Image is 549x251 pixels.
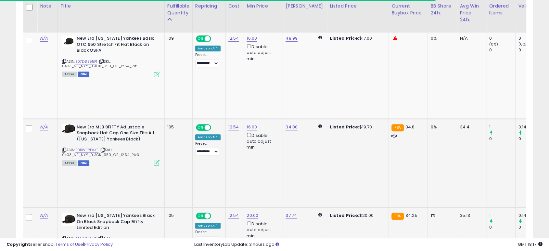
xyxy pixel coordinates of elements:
div: 109 [167,35,187,41]
a: 12.54 [228,35,239,42]
div: Listed Price [330,3,386,9]
div: 35.13 [460,213,481,218]
a: 20.00 [247,212,258,219]
div: Preset: [195,230,221,244]
span: All listings currently available for purchase on Amazon [62,72,77,77]
div: Cost [228,3,241,9]
div: 34.4 [460,124,481,130]
div: 0.14 [518,213,544,218]
div: 0 [518,47,544,53]
div: 105 [167,213,187,218]
span: OFF [210,125,221,130]
a: B07D8355P1 [75,59,97,64]
img: 31s5bu7aoCL._SL40_.jpg [62,35,75,47]
span: | SKU: 0403_NE_NYY_BLACK_950_OS_12.54_Riz [62,59,137,69]
b: Listed Price: [330,212,359,218]
span: ON [197,36,205,42]
div: N/A [460,35,481,41]
div: 1% [430,213,452,218]
i: Calculated using Dynamic Max Price. [318,124,322,128]
a: 12.54 [228,124,239,130]
div: Amazon AI * [195,223,221,229]
div: 0% [430,35,452,41]
div: 1 [489,213,515,218]
div: 0.14 [518,124,544,130]
span: OFF [210,213,221,219]
div: Last InventoryLab Update: 3 hours ago. [194,242,543,248]
a: 37.74 [286,212,297,219]
div: 0 [518,136,544,142]
div: ASIN: [62,35,160,76]
div: 0 [489,224,515,230]
div: seller snap | | [6,242,113,248]
div: 0 [489,35,515,41]
small: FBA [391,213,403,220]
div: 9% [430,124,452,130]
b: New Era [US_STATE] Yankees Basic OTC 950 Stretch Fit Hat Black on Black OSFA [77,35,156,55]
span: OFF [210,36,221,42]
div: Amazon AI * [195,46,221,51]
div: [PERSON_NAME] [286,3,324,9]
small: FBA [391,124,403,131]
span: ON [197,213,205,219]
a: 16.00 [247,124,257,130]
small: (0%) [489,42,498,47]
b: Listed Price: [330,35,359,41]
a: 48.99 [286,35,298,42]
div: Note [40,3,55,9]
b: Listed Price: [330,124,359,130]
strong: Copyright [6,241,30,247]
span: FBM [78,72,90,77]
div: $19.70 [330,124,384,130]
span: All listings currently available for purchase on Amazon [62,160,77,166]
a: 16.00 [247,35,257,42]
div: Repricing [195,3,223,9]
b: New Era MLB 9FIFTY Adjustable Snapback Hat Cap One Size Fits All ([US_STATE] Yankees Black) [77,124,156,144]
img: 41Vdpk-OoVL._SL40_.jpg [62,213,75,226]
div: Preset: [195,141,221,156]
div: $17.00 [330,35,384,41]
a: N/A [40,35,48,42]
span: | SKU: 0403_NE_NYY_BLACK_950_OS_12.54_Riz3 [62,147,139,157]
a: B0BWFRD4KF [75,147,99,153]
div: Disable auto adjust min [247,220,278,239]
div: Avg Win Price 24h. [460,3,483,23]
div: Fulfillable Quantity [167,3,190,16]
span: FBM [78,160,90,166]
div: BB Share 24h. [430,3,454,16]
div: 105 [167,124,187,130]
div: Ordered Items [489,3,513,16]
span: 34.8 [405,124,415,130]
div: 0 [489,47,515,53]
span: ON [197,125,205,130]
small: (0%) [518,42,527,47]
div: Disable auto adjust min [247,43,278,62]
a: N/A [40,212,48,219]
span: 2025-08-17 18:17 GMT [518,241,543,247]
div: Min Price [247,3,280,9]
div: ASIN: [62,124,160,165]
div: Disable auto adjust min [247,132,278,151]
div: Current Buybox Price [391,3,425,16]
div: Title [60,3,162,9]
div: 0 [489,136,515,142]
a: 12.54 [228,212,239,219]
img: 41I4h7LmsKL._SL40_.jpg [62,124,75,133]
div: 0 [518,224,544,230]
a: Privacy Policy [84,241,113,247]
div: Amazon AI * [195,134,221,140]
div: 1 [489,124,515,130]
div: Velocity [518,3,542,9]
div: $20.00 [330,213,384,218]
b: New Era [US_STATE] Yankees Black On Black Snapback Cap 9fifty Limited Edition [77,213,156,232]
a: Terms of Use [56,241,83,247]
span: 34.25 [405,212,417,218]
div: Preset: [195,53,221,67]
a: 34.80 [286,124,298,130]
a: N/A [40,124,48,130]
div: 0 [518,35,544,41]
